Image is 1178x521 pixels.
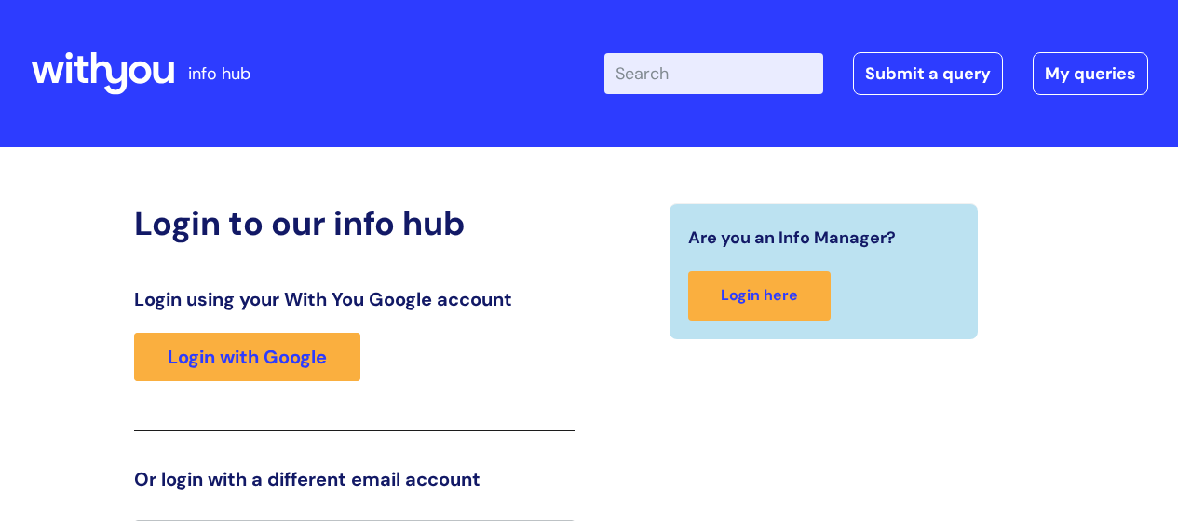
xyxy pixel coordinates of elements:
[134,203,575,243] h2: Login to our info hub
[134,288,575,310] h3: Login using your With You Google account
[688,271,831,321] a: Login here
[604,53,823,94] input: Search
[688,223,896,253] span: Are you an Info Manager?
[188,59,250,89] p: info hub
[1033,52,1148,95] a: My queries
[853,52,1003,95] a: Submit a query
[134,333,360,381] a: Login with Google
[134,468,575,490] h3: Or login with a different email account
